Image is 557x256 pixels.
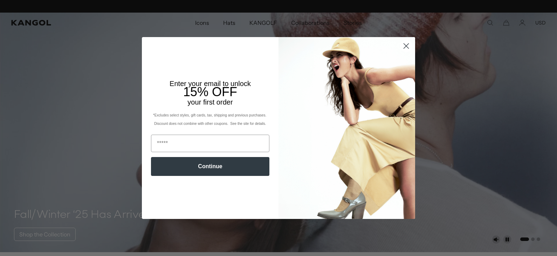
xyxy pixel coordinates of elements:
[187,98,233,106] span: your first order
[400,40,412,52] button: Close dialog
[278,37,415,219] img: 93be19ad-e773-4382-80b9-c9d740c9197f.jpeg
[151,135,269,152] input: Email
[183,85,237,99] span: 15% OFF
[153,113,267,126] span: *Excludes select styles, gift cards, tax, shipping and previous purchases. Discount does not comb...
[151,157,269,176] button: Continue
[170,80,251,87] span: Enter your email to unlock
